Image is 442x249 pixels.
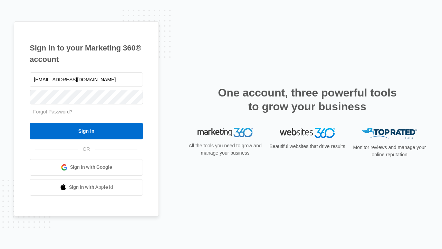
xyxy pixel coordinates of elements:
[30,72,143,87] input: Email
[30,123,143,139] input: Sign In
[269,143,346,150] p: Beautiful websites that drive results
[78,146,95,153] span: OR
[30,179,143,196] a: Sign in with Apple Id
[69,184,113,191] span: Sign in with Apple Id
[30,42,143,65] h1: Sign in to your Marketing 360® account
[186,142,264,157] p: All the tools you need to grow and manage your business
[30,159,143,176] a: Sign in with Google
[280,128,335,138] img: Websites 360
[70,164,112,171] span: Sign in with Google
[33,109,73,114] a: Forgot Password?
[351,144,428,158] p: Monitor reviews and manage your online reputation
[216,86,399,113] h2: One account, three powerful tools to grow your business
[198,128,253,138] img: Marketing 360
[362,128,417,139] img: Top Rated Local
